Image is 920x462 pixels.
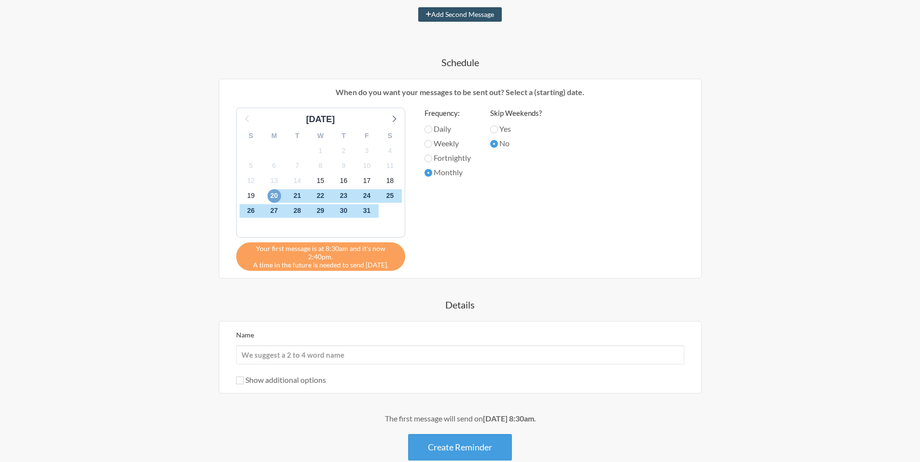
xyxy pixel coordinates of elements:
[314,144,327,157] span: Saturday, November 1, 2025
[425,126,432,133] input: Daily
[490,108,542,119] label: Skip Weekends?
[355,128,379,143] div: F
[314,189,327,203] span: Saturday, November 22, 2025
[360,144,374,157] span: Monday, November 3, 2025
[244,204,258,218] span: Wednesday, November 26, 2025
[314,159,327,172] span: Saturday, November 8, 2025
[360,174,374,188] span: Monday, November 17, 2025
[425,108,471,119] label: Frequency:
[309,128,332,143] div: W
[337,189,351,203] span: Sunday, November 23, 2025
[244,174,258,188] span: Wednesday, November 12, 2025
[291,159,304,172] span: Friday, November 7, 2025
[240,128,263,143] div: S
[180,56,740,69] h4: Schedule
[268,204,281,218] span: Thursday, November 27, 2025
[286,128,309,143] div: T
[360,159,374,172] span: Monday, November 10, 2025
[383,144,397,157] span: Tuesday, November 4, 2025
[244,159,258,172] span: Wednesday, November 5, 2025
[332,128,355,143] div: T
[425,140,432,148] input: Weekly
[268,159,281,172] span: Thursday, November 6, 2025
[425,154,432,162] input: Fortnightly
[236,375,326,384] label: Show additional options
[236,331,254,339] label: Name
[490,138,542,149] label: No
[425,167,471,178] label: Monthly
[314,174,327,188] span: Saturday, November 15, 2025
[268,189,281,203] span: Thursday, November 20, 2025
[180,413,740,424] div: The first message will send on .
[263,128,286,143] div: M
[383,174,397,188] span: Tuesday, November 18, 2025
[418,7,502,22] button: Add Second Message
[408,434,512,461] button: Create Reminder
[236,345,684,364] input: We suggest a 2 to 4 word name
[236,377,244,384] input: Show additional options
[337,159,351,172] span: Sunday, November 9, 2025
[180,298,740,311] h4: Details
[490,140,498,148] input: No
[383,189,397,203] span: Tuesday, November 25, 2025
[490,126,498,133] input: Yes
[383,159,397,172] span: Tuesday, November 11, 2025
[425,152,471,164] label: Fortnightly
[337,204,351,218] span: Sunday, November 30, 2025
[291,189,304,203] span: Friday, November 21, 2025
[490,123,542,135] label: Yes
[425,138,471,149] label: Weekly
[425,123,471,135] label: Daily
[425,169,432,177] input: Monthly
[314,204,327,218] span: Saturday, November 29, 2025
[379,128,402,143] div: S
[268,174,281,188] span: Thursday, November 13, 2025
[291,174,304,188] span: Friday, November 14, 2025
[483,414,534,423] strong: [DATE] 8:30am
[236,242,405,271] div: A time in the future is needed to send [DATE].
[302,113,339,126] div: [DATE]
[243,244,398,261] span: Your first message is at 8:30am and it's now 2:40pm.
[360,189,374,203] span: Monday, November 24, 2025
[244,189,258,203] span: Wednesday, November 19, 2025
[360,204,374,218] span: Monday, December 1, 2025
[291,204,304,218] span: Friday, November 28, 2025
[337,174,351,188] span: Sunday, November 16, 2025
[337,144,351,157] span: Sunday, November 2, 2025
[226,86,694,98] p: When do you want your messages to be sent out? Select a (starting) date.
